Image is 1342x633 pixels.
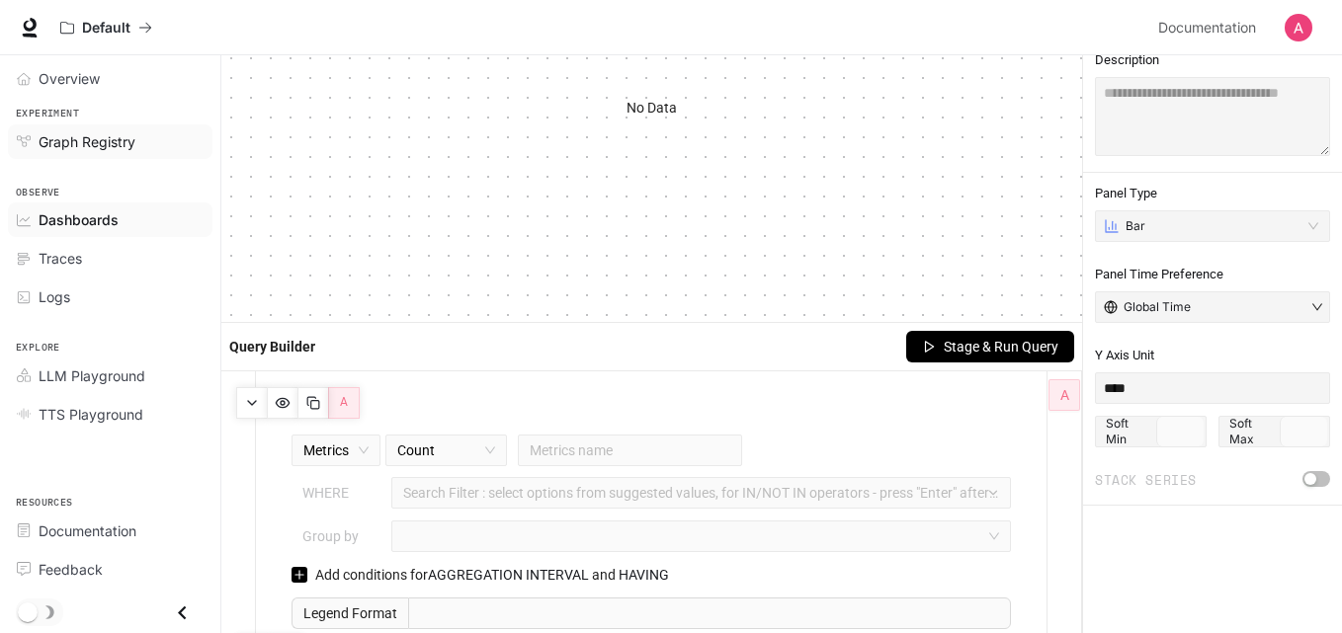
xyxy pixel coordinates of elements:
[1095,51,1330,69] span: Description
[39,68,100,89] span: Overview
[39,131,135,152] span: Graph Registry
[944,336,1058,357] span: Stage & Run Query
[303,435,369,465] span: Metrics
[51,8,161,47] button: All workspaces
[18,600,38,622] span: Dark mode toggle
[292,597,408,629] span: Legend Format
[1098,408,1156,455] span: Soft Min
[8,397,212,432] a: TTS Playground
[160,593,205,633] button: Close drawer
[39,520,136,541] span: Documentation
[1095,471,1196,489] span: Stack series
[1124,299,1191,315] span: Global Time
[39,365,145,386] span: LLM Playground
[1095,185,1330,202] span: Panel Type
[1158,16,1256,40] span: Documentation
[1221,408,1280,455] span: Soft Max
[1285,14,1312,41] img: User avatar
[39,209,119,230] span: Dashboards
[328,387,360,419] button: A
[8,358,212,393] a: LLM Playground
[302,482,349,504] article: WHERE
[1126,218,1145,234] span: Bar
[1095,347,1330,364] span: Y Axis Unit
[1048,379,1080,411] button: A
[8,279,212,314] a: Logs
[315,564,669,586] article: Add conditions for and
[8,241,212,276] a: Traces
[8,61,212,96] a: Overview
[1150,8,1271,47] a: Documentation
[397,435,495,465] span: Count
[302,525,359,547] article: Group by
[340,393,348,412] span: A
[229,336,315,357] article: Query Builder
[1060,384,1069,406] span: A
[906,331,1074,362] button: Stage & Run Query
[39,286,70,307] span: Logs
[8,124,212,159] a: Graph Registry
[39,248,82,269] span: Traces
[1279,8,1318,47] button: User avatar
[8,514,212,548] a: Documentation
[1311,301,1323,313] span: down
[82,20,130,37] p: Default
[8,552,212,587] a: Feedback
[1095,266,1330,283] span: Panel Time Preference
[627,97,677,119] article: No Data
[1095,291,1330,323] button: Global Timedown
[39,404,143,425] span: TTS Playground
[39,559,103,580] span: Feedback
[8,202,212,237] a: Dashboards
